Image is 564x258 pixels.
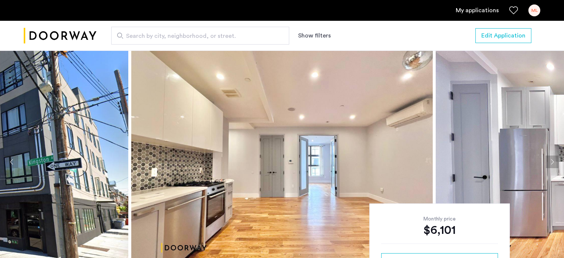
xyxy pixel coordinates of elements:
div: $6,101 [381,223,498,238]
input: Apartment Search [111,27,289,45]
button: Next apartment [546,156,558,168]
button: Previous apartment [6,156,18,168]
img: logo [24,22,96,50]
button: button [475,28,531,43]
span: Search by city, neighborhood, or street. [126,32,268,40]
div: ML [528,4,540,16]
a: My application [456,6,499,15]
button: Show or hide filters [298,31,331,40]
a: Favorites [509,6,518,15]
span: Edit Application [481,31,525,40]
a: Cazamio logo [24,22,96,50]
div: Monthly price [381,215,498,223]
